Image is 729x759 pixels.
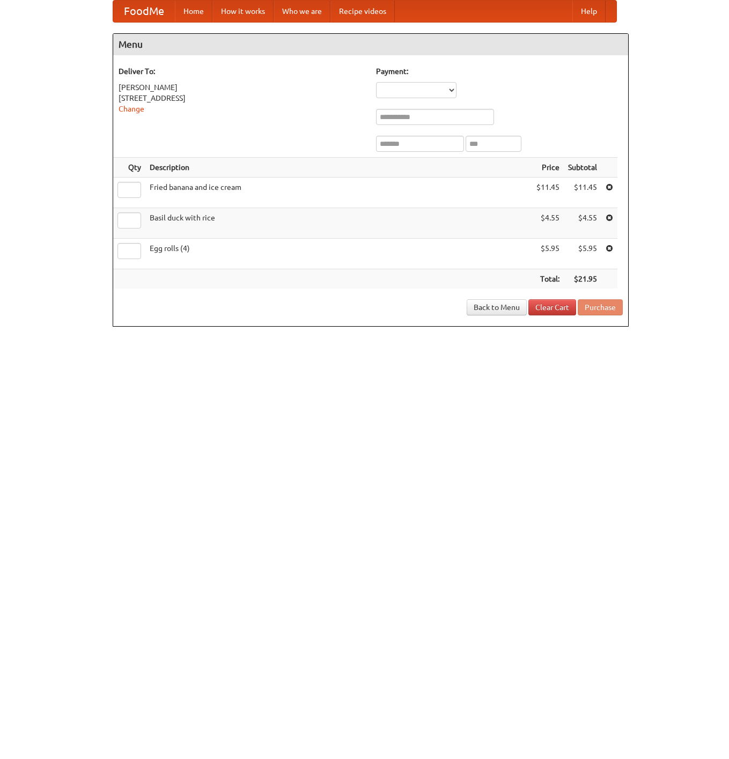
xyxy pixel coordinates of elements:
a: Back to Menu [467,299,527,315]
a: Recipe videos [330,1,395,22]
th: Total: [532,269,564,289]
td: $11.45 [532,178,564,208]
td: $11.45 [564,178,601,208]
th: $21.95 [564,269,601,289]
a: Help [572,1,606,22]
th: Description [145,158,532,178]
div: [PERSON_NAME] [119,82,365,93]
td: $5.95 [532,239,564,269]
a: Change [119,105,144,113]
th: Subtotal [564,158,601,178]
th: Qty [113,158,145,178]
a: Clear Cart [528,299,576,315]
div: [STREET_ADDRESS] [119,93,365,104]
a: Home [175,1,212,22]
a: How it works [212,1,274,22]
td: Egg rolls (4) [145,239,532,269]
td: $4.55 [532,208,564,239]
td: Basil duck with rice [145,208,532,239]
h5: Deliver To: [119,66,365,77]
a: Who we are [274,1,330,22]
td: $4.55 [564,208,601,239]
td: Fried banana and ice cream [145,178,532,208]
button: Purchase [578,299,623,315]
h5: Payment: [376,66,623,77]
a: FoodMe [113,1,175,22]
h4: Menu [113,34,628,55]
th: Price [532,158,564,178]
td: $5.95 [564,239,601,269]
